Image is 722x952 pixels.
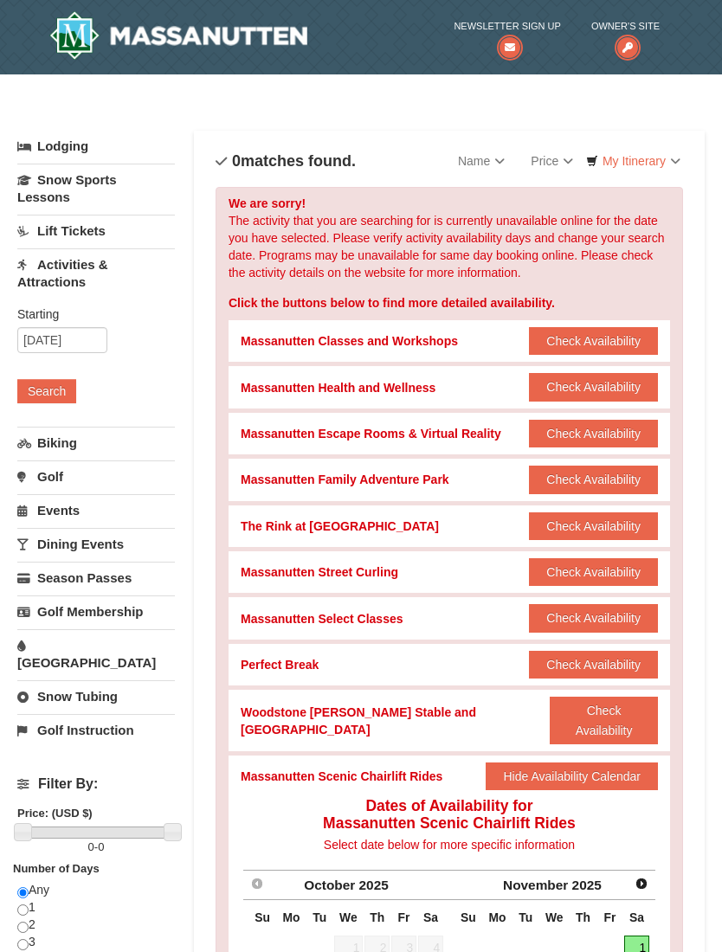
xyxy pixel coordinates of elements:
[339,910,358,924] span: Wednesday
[529,558,658,586] button: Check Availability
[529,373,658,401] button: Check Availability
[88,840,94,853] span: 0
[241,656,319,673] div: Perfect Break
[241,332,458,350] div: Massanutten Classes and Workshops
[17,427,175,459] a: Biking
[250,877,264,891] span: Prev
[17,839,175,856] label: -
[241,768,442,785] div: Massanutten Scenic Chairlift Rides
[241,797,658,832] h4: Dates of Availability for Massanutten Scenic Chairlift Rides
[17,714,175,746] a: Golf Instruction
[241,610,403,627] div: Massanutten Select Classes
[529,420,658,447] button: Check Availability
[629,910,644,924] span: Saturday
[17,164,175,213] a: Snow Sports Lessons
[461,910,476,924] span: Sunday
[17,776,175,792] h4: Filter By:
[282,910,300,924] span: Monday
[216,152,356,170] h4: matches found.
[17,379,76,403] button: Search
[575,148,692,174] a: My Itinerary
[635,877,648,891] span: Next
[486,762,658,790] button: Hide Availability Calendar
[229,294,670,312] div: Click the buttons below to find more detailed availability.
[17,215,175,247] a: Lift Tickets
[529,327,658,355] button: Check Availability
[17,595,175,627] a: Golf Membership
[488,910,506,924] span: Monday
[17,494,175,526] a: Events
[17,306,162,323] label: Starting
[241,704,550,738] div: Woodstone [PERSON_NAME] Stable and [GEOGRAPHIC_DATA]
[17,528,175,560] a: Dining Events
[423,910,438,924] span: Saturday
[572,878,602,892] span: 2025
[17,629,175,679] a: [GEOGRAPHIC_DATA]
[241,518,439,535] div: The Rink at [GEOGRAPHIC_DATA]
[454,17,560,35] span: Newsletter Sign Up
[529,466,658,493] button: Check Availability
[591,17,660,35] span: Owner's Site
[241,563,398,581] div: Massanutten Street Curling
[398,910,410,924] span: Friday
[17,248,175,298] a: Activities & Attractions
[17,562,175,594] a: Season Passes
[445,144,518,178] a: Name
[241,379,435,396] div: Massanutten Health and Wellness
[591,17,660,53] a: Owner's Site
[550,697,658,744] button: Check Availability
[49,11,307,60] img: Massanutten Resort Logo
[98,840,104,853] span: 0
[304,878,355,892] span: October
[529,651,658,679] button: Check Availability
[529,604,658,632] button: Check Availability
[370,910,384,924] span: Thursday
[359,878,389,892] span: 2025
[17,460,175,492] a: Golf
[518,144,586,178] a: Price
[576,910,590,924] span: Thursday
[49,11,307,60] a: Massanutten Resort
[17,807,93,820] strong: Price: (USD $)
[17,131,175,162] a: Lodging
[245,872,269,897] a: Prev
[454,17,560,53] a: Newsletter Sign Up
[529,512,658,540] button: Check Availability
[503,878,568,892] span: November
[241,471,449,488] div: Massanutten Family Adventure Park
[324,838,575,852] span: Select date below for more specific information
[241,425,501,442] div: Massanutten Escape Rooms & Virtual Reality
[313,910,326,924] span: Tuesday
[255,910,270,924] span: Sunday
[545,910,564,924] span: Wednesday
[232,152,241,170] span: 0
[229,196,306,210] strong: We are sorry!
[629,872,654,897] a: Next
[13,862,100,875] strong: Number of Days
[17,680,175,712] a: Snow Tubing
[604,910,616,924] span: Friday
[519,910,532,924] span: Tuesday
